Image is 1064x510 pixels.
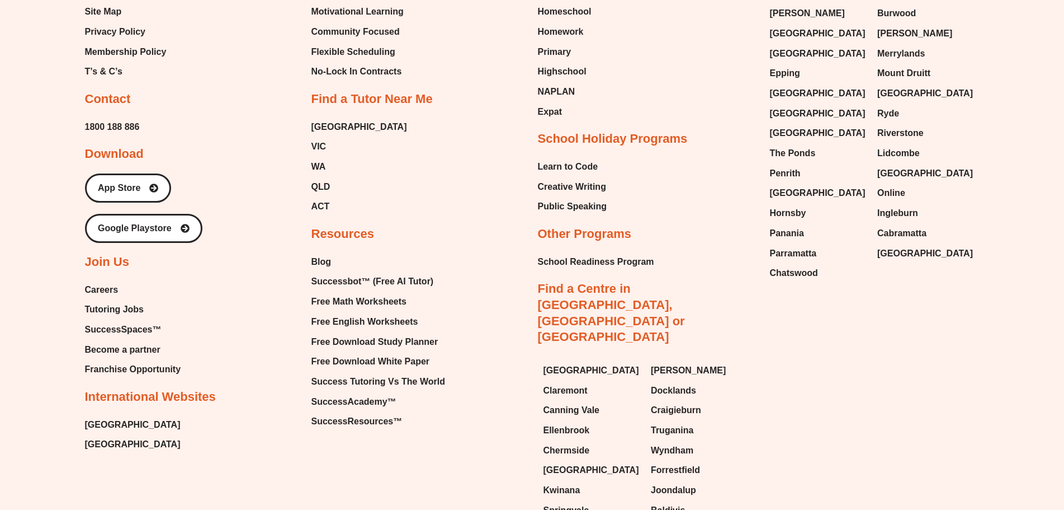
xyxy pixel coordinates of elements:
[85,24,146,40] span: Privacy Policy
[311,254,445,270] a: Blog
[85,389,216,405] h2: International Websites
[877,105,899,122] span: Ryde
[651,382,696,399] span: Docklands
[651,402,748,419] a: Craigieburn
[311,413,445,430] a: SuccessResources™
[877,165,974,182] a: [GEOGRAPHIC_DATA]
[543,482,580,499] span: Kwinana
[770,105,866,122] span: [GEOGRAPHIC_DATA]
[311,3,404,20] span: Motivational Learning
[538,179,607,195] a: Creative Writing
[85,24,167,40] a: Privacy Policy
[311,91,433,107] h2: Find a Tutor Near Me
[543,422,590,439] span: Ellenbrook
[651,362,748,379] a: [PERSON_NAME]
[877,85,974,102] a: [GEOGRAPHIC_DATA]
[877,125,924,142] span: Riverstone
[877,45,974,62] a: Merrylands
[770,245,867,262] a: Parramatta
[770,5,845,22] span: [PERSON_NAME]
[311,138,407,155] a: VIC
[85,282,181,298] a: Careers
[878,383,1064,510] iframe: Chat Widget
[877,25,952,42] span: [PERSON_NAME]
[311,394,445,410] a: SuccessAcademy™
[85,91,131,107] h2: Contact
[877,65,974,82] a: Mount Druitt
[538,24,592,40] a: Homework
[877,5,916,22] span: Burwood
[543,462,639,479] span: [GEOGRAPHIC_DATA]
[877,225,974,242] a: Cabramatta
[311,179,330,195] span: QLD
[311,179,407,195] a: QLD
[85,214,202,243] a: Google Playstore
[311,63,406,80] a: No-Lock In Contracts
[85,3,167,20] a: Site Map
[770,225,867,242] a: Panania
[877,205,918,222] span: Ingleburn
[85,63,122,80] span: T’s & C’s
[311,273,445,290] a: Successbot™ (Free AI Tutor)
[770,105,867,122] a: [GEOGRAPHIC_DATA]
[85,44,167,60] a: Membership Policy
[538,63,587,80] span: Highschool
[538,131,688,147] h2: School Holiday Programs
[311,158,407,175] a: WA
[311,293,406,310] span: Free Math Worksheets
[85,321,181,338] a: SuccessSpaces™
[770,45,867,62] a: [GEOGRAPHIC_DATA]
[651,422,748,439] a: Truganina
[311,24,406,40] a: Community Focused
[311,198,330,215] span: ACT
[98,224,172,233] span: Google Playstore
[311,226,375,242] h2: Resources
[651,482,748,499] a: Joondalup
[877,245,973,262] span: [GEOGRAPHIC_DATA]
[311,394,396,410] span: SuccessAcademy™
[877,245,974,262] a: [GEOGRAPHIC_DATA]
[770,185,867,202] a: [GEOGRAPHIC_DATA]
[311,314,418,330] span: Free English Worksheets
[85,301,144,318] span: Tutoring Jobs
[538,63,592,80] a: Highschool
[877,185,974,202] a: Online
[538,198,607,215] span: Public Speaking
[543,482,640,499] a: Kwinana
[770,45,866,62] span: [GEOGRAPHIC_DATA]
[538,3,592,20] a: Homeschool
[877,205,974,222] a: Ingleburn
[85,146,144,162] h2: Download
[538,254,654,270] a: School Readiness Program
[877,85,973,102] span: [GEOGRAPHIC_DATA]
[770,205,867,222] a: Hornsby
[311,44,406,60] a: Flexible Scheduling
[770,5,867,22] a: [PERSON_NAME]
[311,373,445,390] span: Success Tutoring Vs The World
[538,282,685,344] a: Find a Centre in [GEOGRAPHIC_DATA], [GEOGRAPHIC_DATA] or [GEOGRAPHIC_DATA]
[311,334,445,350] a: Free Download Study Planner
[543,382,640,399] a: Claremont
[770,245,817,262] span: Parramatta
[877,185,905,202] span: Online
[877,145,920,162] span: Lidcombe
[770,25,867,42] a: [GEOGRAPHIC_DATA]
[770,145,816,162] span: The Ponds
[85,417,181,433] a: [GEOGRAPHIC_DATA]
[85,436,181,453] span: [GEOGRAPHIC_DATA]
[543,362,639,379] span: [GEOGRAPHIC_DATA]
[543,462,640,479] a: [GEOGRAPHIC_DATA]
[311,63,402,80] span: No-Lock In Contracts
[538,158,598,175] span: Learn to Code
[311,138,327,155] span: VIC
[311,273,434,290] span: Successbot™ (Free AI Tutor)
[770,85,867,102] a: [GEOGRAPHIC_DATA]
[877,225,926,242] span: Cabramatta
[311,334,438,350] span: Free Download Study Planner
[543,402,599,419] span: Canning Vale
[651,482,696,499] span: Joondalup
[538,44,571,60] span: Primary
[877,145,974,162] a: Lidcombe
